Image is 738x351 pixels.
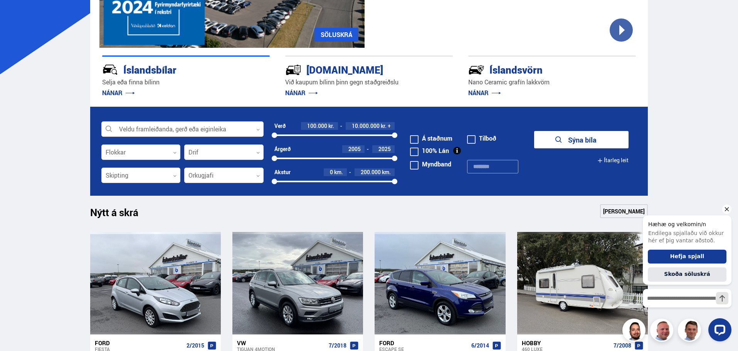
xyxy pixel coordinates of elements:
a: NÁNAR [102,89,135,97]
a: NÁNAR [468,89,501,97]
div: Íslandsbílar [102,62,242,76]
div: VW [237,339,326,346]
span: 7/2008 [614,343,631,349]
p: Nano Ceramic grafín lakkvörn [468,78,636,87]
span: km. [334,169,343,175]
div: Ford [95,339,183,346]
div: Ford [379,339,468,346]
div: Akstur [274,169,291,175]
span: 6/2014 [471,343,489,349]
div: Árgerð [274,146,291,152]
img: tr5P-W3DuiFaO7aO.svg [285,62,301,78]
label: Tilboð [467,135,496,141]
div: [DOMAIN_NAME] [285,62,425,76]
div: Hobby [522,339,610,346]
img: -Svtn6bYgwAsiwNX.svg [468,62,484,78]
span: 0 [330,168,333,176]
span: 7/2018 [329,343,346,349]
span: 2/2015 [187,343,204,349]
span: 2025 [378,145,391,153]
p: Selja eða finna bílinn [102,78,270,87]
span: 100.000 [307,122,327,129]
span: km. [382,169,391,175]
div: Verð [274,123,286,129]
span: 10.000.000 [352,122,380,129]
span: kr. [381,123,387,129]
label: 100% Lán [410,148,449,154]
a: [PERSON_NAME] [600,204,648,218]
img: JRvxyua_JYH6wB4c.svg [102,62,118,78]
span: 200.000 [361,168,381,176]
h1: Nýtt á skrá [90,207,152,223]
a: NÁNAR [285,89,318,97]
a: SÖLUSKRÁ [314,28,358,42]
iframe: LiveChat chat widget [637,201,735,348]
label: Myndband [410,161,451,167]
label: Á staðnum [410,135,452,141]
img: nhp88E3Fdnt1Opn2.png [624,320,647,343]
div: Íslandsvörn [468,62,609,76]
span: + [388,123,391,129]
p: Við kaupum bílinn þinn gegn staðgreiðslu [285,78,453,87]
button: Sýna bíla [534,131,629,148]
span: 2005 [348,145,361,153]
button: Ítarleg leit [597,152,629,169]
span: kr. [328,123,334,129]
